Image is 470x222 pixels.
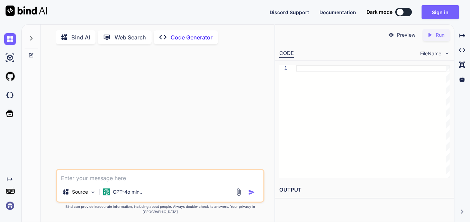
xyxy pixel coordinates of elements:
img: GPT-4o mini [103,188,110,195]
button: Sign in [422,5,459,19]
img: Pick Models [90,189,96,195]
img: attachment [235,188,243,196]
img: icon [248,189,255,196]
span: Documentation [319,9,356,15]
button: Discord Support [270,9,309,16]
img: chevron down [444,50,450,56]
p: GPT-4o min.. [113,188,142,195]
span: Dark mode [367,9,392,16]
h2: OUTPUT [275,182,454,198]
img: githubLight [4,71,16,82]
span: Discord Support [270,9,309,15]
img: darkCloudIdeIcon [4,89,16,101]
p: Bind can provide inaccurate information, including about people. Always double-check its answers.... [56,204,264,214]
p: Web Search [115,33,146,41]
div: CODE [279,49,294,58]
p: Code Generator [171,33,213,41]
p: Bind AI [71,33,90,41]
img: ai-studio [4,52,16,64]
img: chat [4,33,16,45]
span: FileName [420,50,441,57]
p: Preview [397,31,416,38]
button: Documentation [319,9,356,16]
p: Source [72,188,88,195]
img: Bind AI [6,6,47,16]
img: preview [388,32,394,38]
div: 1 [279,65,287,72]
p: Run [436,31,444,38]
img: signin [4,200,16,212]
